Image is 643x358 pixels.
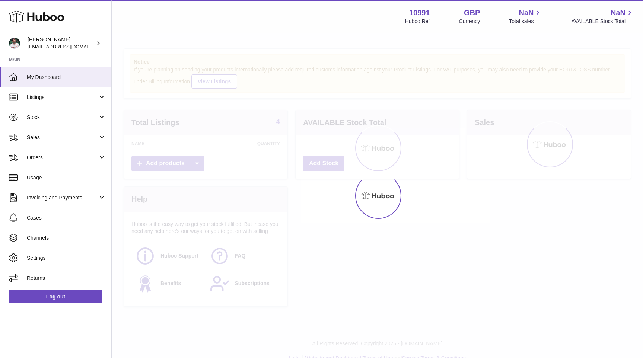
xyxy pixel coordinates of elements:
span: My Dashboard [27,74,106,81]
img: timshieff@gmail.com [9,38,20,49]
a: NaN AVAILABLE Stock Total [571,8,634,25]
div: Currency [459,18,480,25]
span: Sales [27,134,98,141]
span: Orders [27,154,98,161]
span: Listings [27,94,98,101]
span: Total sales [509,18,542,25]
span: NaN [611,8,626,18]
span: Usage [27,174,106,181]
a: NaN Total sales [509,8,542,25]
div: Huboo Ref [405,18,430,25]
span: Channels [27,234,106,242]
span: AVAILABLE Stock Total [571,18,634,25]
span: Settings [27,255,106,262]
span: Stock [27,114,98,121]
strong: 10991 [409,8,430,18]
span: Returns [27,275,106,282]
span: [EMAIL_ADDRESS][DOMAIN_NAME] [28,44,109,49]
span: Invoicing and Payments [27,194,98,201]
span: NaN [519,8,534,18]
strong: GBP [464,8,480,18]
div: [PERSON_NAME] [28,36,95,50]
span: Cases [27,214,106,221]
a: Log out [9,290,102,303]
